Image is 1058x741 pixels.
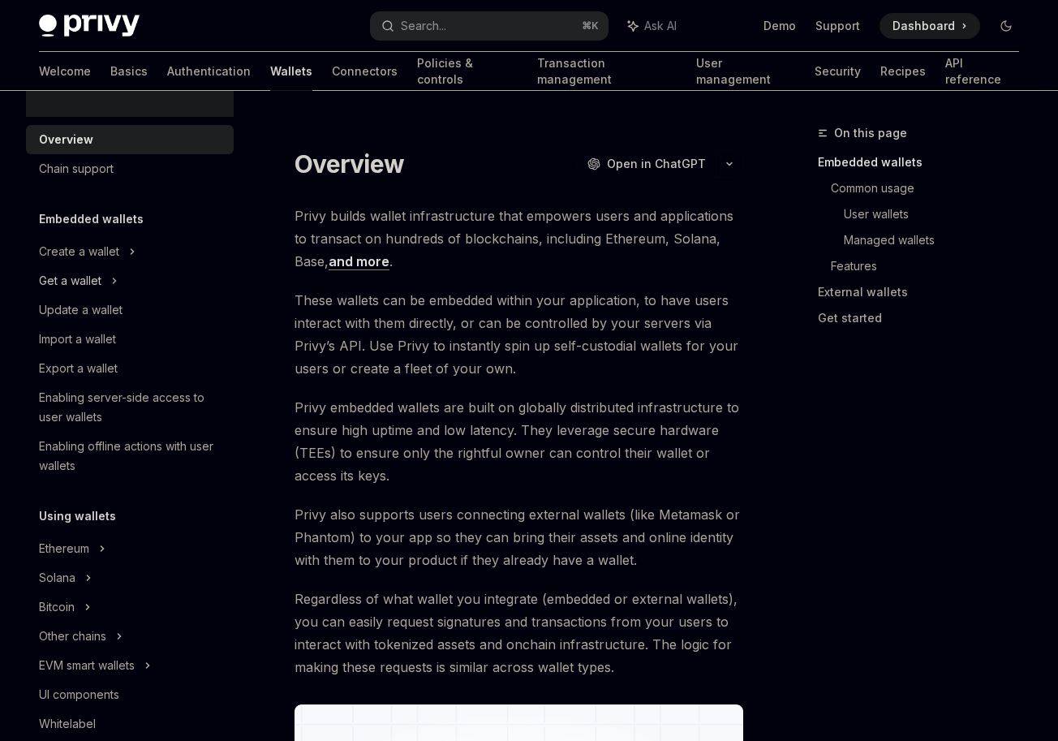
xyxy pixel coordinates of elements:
[26,432,234,480] a: Enabling offline actions with user wallets
[39,714,96,734] div: Whitelabel
[39,388,224,427] div: Enabling server-side access to user wallets
[39,506,116,526] h5: Using wallets
[815,52,861,91] a: Security
[26,125,234,154] a: Overview
[844,201,1032,227] a: User wallets
[295,205,743,273] span: Privy builds wallet infrastructure that empowers users and applications to transact on hundreds o...
[39,685,119,704] div: UI components
[26,354,234,383] a: Export a wallet
[26,709,234,739] a: Whitelabel
[295,149,404,179] h1: Overview
[39,437,224,476] div: Enabling offline actions with user wallets
[945,52,1019,91] a: API reference
[39,539,89,558] div: Ethereum
[607,156,706,172] span: Open in ChatGPT
[993,13,1019,39] button: Toggle dark mode
[26,383,234,432] a: Enabling server-side access to user wallets
[39,300,123,320] div: Update a wallet
[26,295,234,325] a: Update a wallet
[818,149,1032,175] a: Embedded wallets
[417,52,518,91] a: Policies & controls
[577,150,716,178] button: Open in ChatGPT
[332,52,398,91] a: Connectors
[295,503,743,571] span: Privy also supports users connecting external wallets (like Metamask or Phantom) to your app so t...
[892,18,955,34] span: Dashboard
[270,52,312,91] a: Wallets
[39,627,106,646] div: Other chains
[39,242,119,261] div: Create a wallet
[582,19,599,32] span: ⌘ K
[295,396,743,487] span: Privy embedded wallets are built on globally distributed infrastructure to ensure high uptime and...
[39,130,93,149] div: Overview
[617,11,688,41] button: Ask AI
[39,656,135,675] div: EVM smart wallets
[537,52,677,91] a: Transaction management
[880,52,926,91] a: Recipes
[644,18,677,34] span: Ask AI
[26,680,234,709] a: UI components
[818,279,1032,305] a: External wallets
[401,16,446,36] div: Search...
[26,325,234,354] a: Import a wallet
[696,52,795,91] a: User management
[295,588,743,679] span: Regardless of what wallet you integrate (embedded or external wallets), you can easily request si...
[110,52,148,91] a: Basics
[295,289,743,380] span: These wallets can be embedded within your application, to have users interact with them directly,...
[818,305,1032,331] a: Get started
[39,271,101,291] div: Get a wallet
[329,253,389,270] a: and more
[167,52,251,91] a: Authentication
[39,52,91,91] a: Welcome
[39,597,75,617] div: Bitcoin
[831,175,1032,201] a: Common usage
[39,330,116,349] div: Import a wallet
[26,154,234,183] a: Chain support
[763,18,796,34] a: Demo
[815,18,860,34] a: Support
[880,13,980,39] a: Dashboard
[844,227,1032,253] a: Managed wallets
[370,11,609,41] button: Search...⌘K
[834,123,907,143] span: On this page
[831,253,1032,279] a: Features
[39,159,114,179] div: Chain support
[39,568,75,588] div: Solana
[39,359,118,378] div: Export a wallet
[39,15,140,37] img: dark logo
[39,209,144,229] h5: Embedded wallets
